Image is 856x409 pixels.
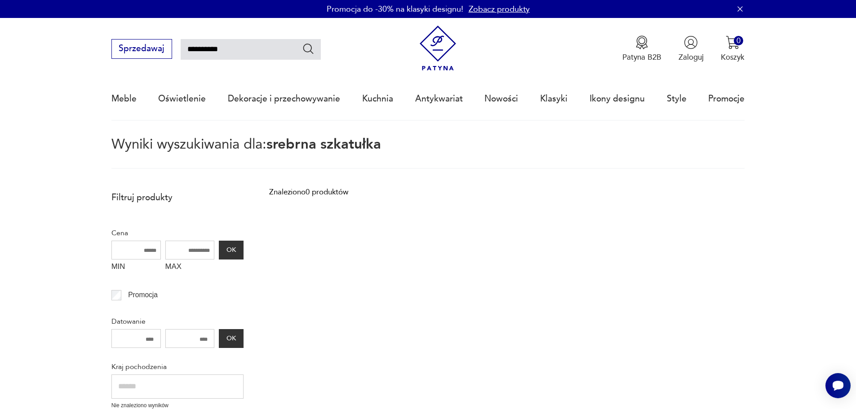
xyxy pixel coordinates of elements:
a: Meble [111,78,137,119]
iframe: Smartsupp widget button [825,373,851,398]
button: OK [219,329,243,348]
p: Koszyk [721,52,745,62]
img: Patyna - sklep z meblami i dekoracjami vintage [415,26,461,71]
div: Znaleziono 0 produktów [269,186,348,198]
p: Kraj pochodzenia [111,361,244,373]
p: Promocja do -30% na klasyki designu! [327,4,463,15]
a: Ikona medaluPatyna B2B [622,35,661,62]
button: Patyna B2B [622,35,661,62]
p: Wyniki wyszukiwania dla: [111,138,745,169]
a: Ikony designu [590,78,645,119]
a: Sprzedawaj [111,46,172,53]
label: MAX [165,259,215,277]
button: Sprzedawaj [111,39,172,59]
img: Ikonka użytkownika [684,35,698,49]
img: Ikona koszyka [726,35,740,49]
a: Style [667,78,687,119]
a: Kuchnia [362,78,393,119]
div: 0 [734,36,743,45]
a: Oświetlenie [158,78,206,119]
button: 0Koszyk [721,35,745,62]
p: Patyna B2B [622,52,661,62]
span: srebrna szkatułka [266,135,381,154]
button: Szukaj [302,42,315,55]
p: Filtruj produkty [111,192,244,203]
a: Zobacz produkty [469,4,530,15]
p: Promocja [128,289,158,301]
a: Promocje [708,78,745,119]
p: Zaloguj [679,52,704,62]
label: MIN [111,259,161,277]
a: Klasyki [540,78,568,119]
button: Zaloguj [679,35,704,62]
img: Ikona medalu [635,35,649,49]
a: Nowości [484,78,518,119]
p: Datowanie [111,316,244,327]
p: Cena [111,227,244,239]
a: Antykwariat [415,78,463,119]
a: Dekoracje i przechowywanie [228,78,340,119]
button: OK [219,241,243,259]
